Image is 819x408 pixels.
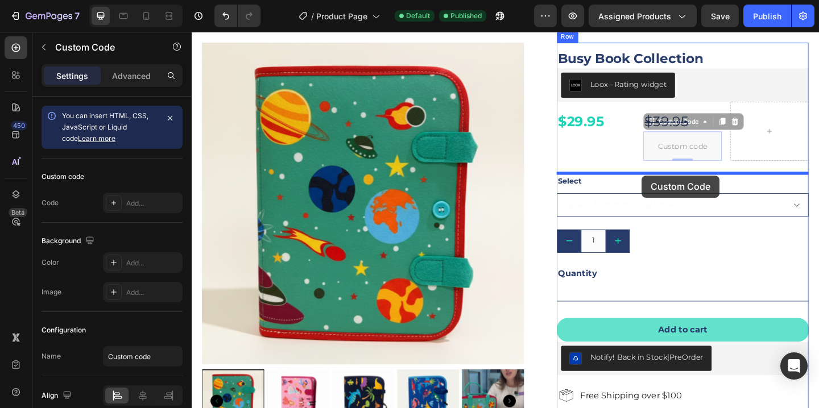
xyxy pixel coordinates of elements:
[78,134,115,143] a: Learn more
[9,208,27,217] div: Beta
[42,351,61,361] div: Name
[42,287,61,297] div: Image
[126,258,180,268] div: Add...
[589,5,697,27] button: Assigned Products
[450,11,482,21] span: Published
[42,388,74,403] div: Align
[55,40,152,54] p: Custom Code
[112,70,151,82] p: Advanced
[42,198,59,208] div: Code
[75,9,80,23] p: 7
[316,10,367,22] span: Product Page
[780,352,808,380] div: Open Intercom Messenger
[42,325,86,335] div: Configuration
[711,11,730,21] span: Save
[62,111,148,143] span: You can insert HTML, CSS, JavaScript or Liquid code
[126,198,180,209] div: Add...
[11,121,27,130] div: 450
[406,11,430,21] span: Default
[192,32,819,408] iframe: Design area
[214,5,260,27] div: Undo/Redo
[5,5,85,27] button: 7
[598,10,671,22] span: Assigned Products
[42,172,84,182] div: Custom code
[311,10,314,22] span: /
[126,288,180,298] div: Add...
[743,5,791,27] button: Publish
[701,5,739,27] button: Save
[42,257,59,268] div: Color
[56,70,88,82] p: Settings
[42,234,97,249] div: Background
[753,10,781,22] div: Publish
